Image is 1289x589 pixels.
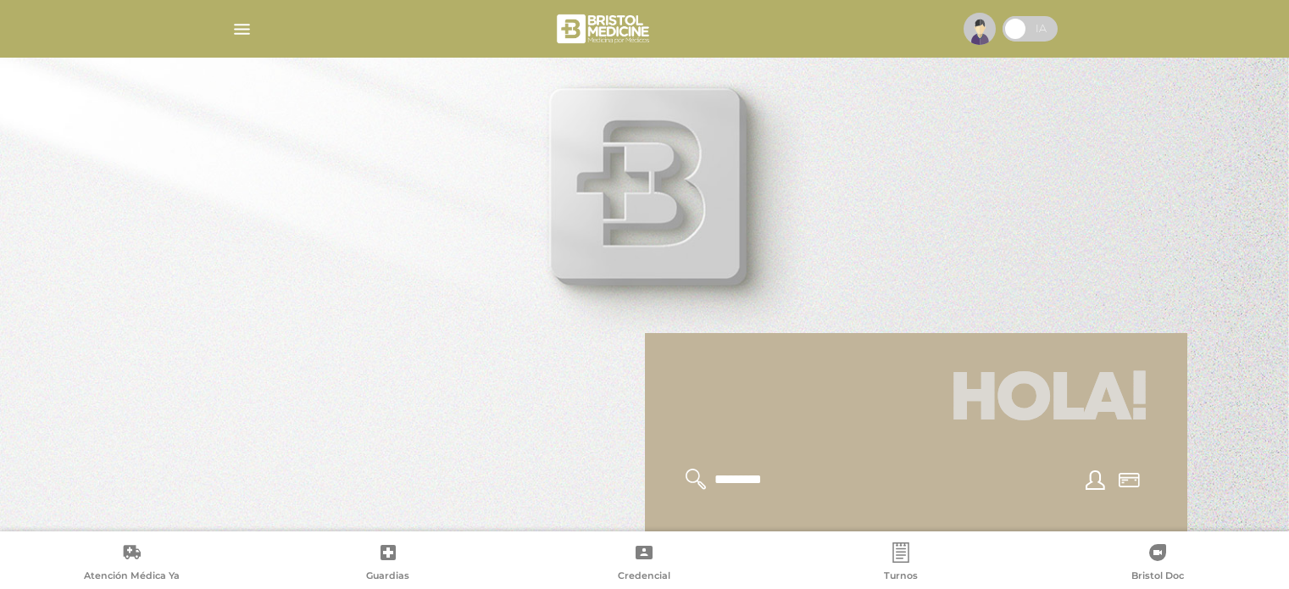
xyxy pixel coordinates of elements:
span: Turnos [884,570,918,585]
a: Bristol Doc [1029,542,1286,586]
img: bristol-medicine-blanco.png [554,8,655,49]
img: Cober_menu-lines-white.svg [231,19,253,40]
a: Turnos [773,542,1030,586]
span: Credencial [618,570,670,585]
span: Guardias [366,570,409,585]
span: Bristol Doc [1131,570,1184,585]
span: Atención Médica Ya [84,570,180,585]
a: Credencial [516,542,773,586]
a: Guardias [260,542,517,586]
h1: Hola! [665,353,1167,448]
img: profile-placeholder.svg [964,13,996,45]
a: Atención Médica Ya [3,542,260,586]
